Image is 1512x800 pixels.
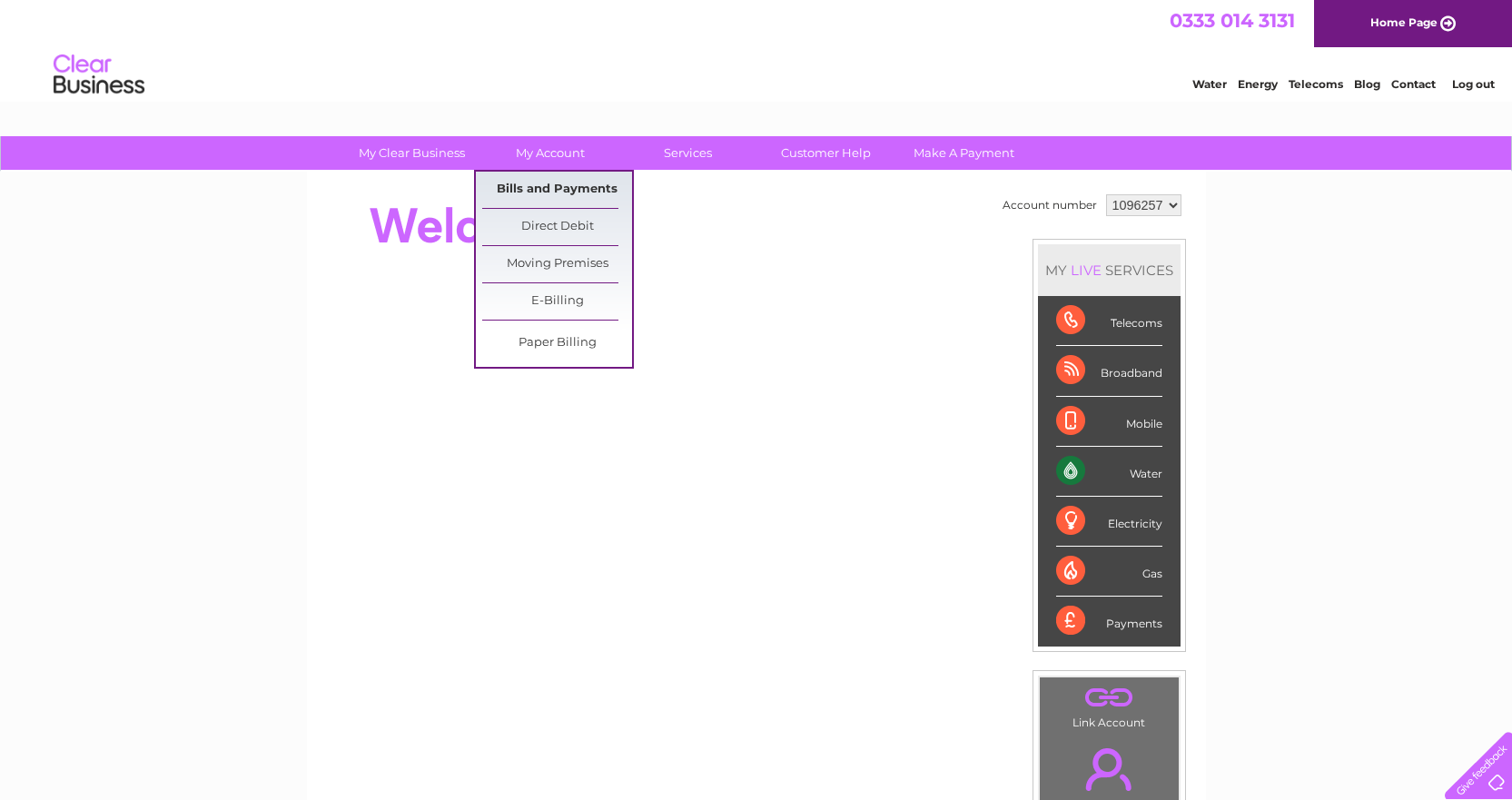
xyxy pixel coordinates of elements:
[889,136,1039,170] a: Make A Payment
[1192,77,1227,91] a: Water
[482,209,632,245] a: Direct Debit
[1354,77,1380,91] a: Blog
[482,172,632,208] a: Bills and Payments
[1452,77,1495,91] a: Log out
[613,136,763,170] a: Services
[1067,262,1105,279] div: LIVE
[1056,497,1162,547] div: Electricity
[337,136,487,170] a: My Clear Business
[1238,77,1278,91] a: Energy
[751,136,901,170] a: Customer Help
[1289,77,1343,91] a: Telecoms
[482,283,632,320] a: E-Billing
[1056,547,1162,597] div: Gas
[1038,244,1181,296] div: MY SERVICES
[1056,447,1162,497] div: Water
[1056,397,1162,447] div: Mobile
[53,47,145,103] img: logo.png
[1039,677,1180,734] td: Link Account
[482,246,632,282] a: Moving Premises
[1391,77,1436,91] a: Contact
[328,10,1186,88] div: Clear Business is a trading name of Verastar Limited (registered in [GEOGRAPHIC_DATA] No. 3667643...
[1044,682,1174,714] a: .
[1056,597,1162,646] div: Payments
[1056,346,1162,396] div: Broadband
[475,136,625,170] a: My Account
[1056,296,1162,346] div: Telecoms
[1170,9,1295,32] a: 0333 014 3131
[482,325,632,361] a: Paper Billing
[998,190,1102,221] td: Account number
